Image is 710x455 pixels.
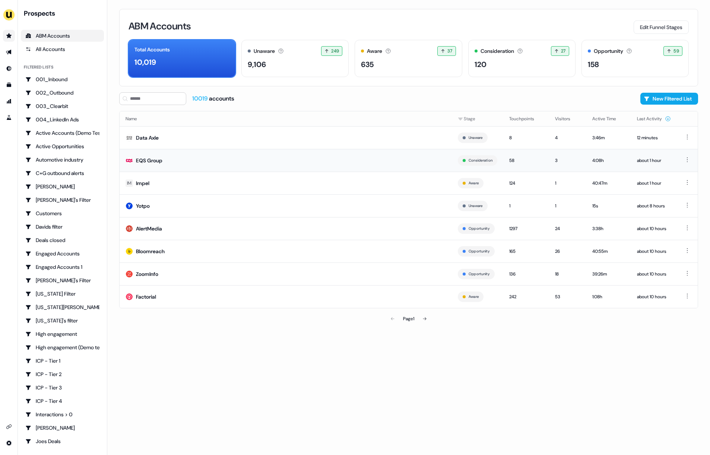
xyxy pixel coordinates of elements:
div: 242 [509,293,543,300]
div: 1 [555,202,580,210]
a: Go to ICP - Tier 4 [21,395,104,407]
div: 4 [555,134,580,141]
div: 635 [361,59,374,70]
div: accounts [192,95,234,103]
div: about 8 hours [637,202,671,210]
div: Data Axle [136,134,159,141]
a: Go to Interactions > 0 [21,408,104,420]
button: Visitors [555,112,579,125]
h3: ABM Accounts [129,21,191,31]
div: Stage [458,115,497,122]
div: 1 [509,202,543,210]
div: AlertMedia [136,225,162,232]
a: All accounts [21,43,104,55]
a: Go to Davids filter [21,221,104,233]
div: 12 minutes [637,134,671,141]
a: ABM Accounts [21,30,104,42]
button: Edit Funnel Stages [634,20,689,34]
div: 40:47m [592,179,625,187]
div: ABM Accounts [25,32,99,39]
button: Unaware [469,134,483,141]
a: Go to Charlotte's Filter [21,194,104,206]
div: 10,019 [134,57,156,68]
button: Active Time [592,112,625,125]
span: 59 [673,47,679,55]
a: Go to C+G outbound alerts [21,167,104,179]
div: about 1 hour [637,157,671,164]
div: 24 [555,225,580,232]
button: Aware [469,293,479,300]
button: Opportunity [469,248,490,255]
div: 003_Clearbit [25,102,99,110]
div: Impel [136,179,149,187]
a: Go to Georgia Filter [21,288,104,300]
div: Page 1 [403,315,414,322]
div: Aware [367,47,382,55]
a: Go to ICP - Tier 3 [21,382,104,394]
div: 124 [509,179,543,187]
button: New Filtered List [640,93,698,105]
button: Touchpoints [509,112,543,125]
a: Go to ICP - Tier 2 [21,368,104,380]
div: Automotive industry [25,156,99,163]
div: 18 [555,270,580,278]
div: Prospects [24,9,104,18]
th: Name [120,111,452,126]
a: Go to 004_LinkedIn Ads [21,114,104,125]
div: 8 [509,134,543,141]
a: Go to integrations [3,421,15,433]
div: Joes Deals [25,437,99,445]
div: [US_STATE]'s filter [25,317,99,324]
div: 004_LinkedIn Ads [25,116,99,123]
div: about 10 hours [637,293,671,300]
a: Go to Georgia's filter [21,315,104,327]
span: 37 [447,47,453,55]
div: 3 [555,157,580,164]
div: 165 [509,248,543,255]
a: Go to Georgia Slack [21,301,104,313]
div: 136 [509,270,543,278]
div: 3:46m [592,134,625,141]
div: Davids filter [25,223,99,230]
div: Filtered lists [24,64,53,70]
div: 1:08h [592,293,625,300]
a: Go to Charlotte Stone [21,181,104,192]
div: ZoomInfo [136,270,158,278]
div: about 10 hours [637,225,671,232]
div: [PERSON_NAME] [25,183,99,190]
a: Go to JJ Deals [21,422,104,434]
div: 1297 [509,225,543,232]
div: [US_STATE][PERSON_NAME] [25,303,99,311]
div: [PERSON_NAME]'s Filter [25,277,99,284]
div: [US_STATE] Filter [25,290,99,297]
button: Last Activity [637,112,671,125]
div: 3:38h [592,225,625,232]
a: Go to High engagement (Demo testing) [21,341,104,353]
div: Active Accounts (Demo Test) [25,129,99,137]
div: Engaged Accounts [25,250,99,257]
div: ICP - Tier 4 [25,397,99,405]
div: High engagement [25,330,99,338]
a: Go to Active Accounts (Demo Test) [21,127,104,139]
div: about 1 hour [637,179,671,187]
div: EQS Group [136,157,162,164]
div: 120 [475,59,486,70]
a: Go to Engaged Accounts [21,248,104,260]
div: Active Opportunities [25,143,99,150]
a: Go to Deals closed [21,234,104,246]
div: about 10 hours [637,248,671,255]
a: Go to attribution [3,95,15,107]
div: 39:26m [592,270,625,278]
span: 27 [561,47,566,55]
div: 58 [509,157,543,164]
div: Opportunity [594,47,623,55]
div: Factorial [136,293,156,300]
button: Aware [469,180,479,187]
button: Consideration [469,157,492,164]
div: ICP - Tier 3 [25,384,99,391]
a: Go to Geneviève's Filter [21,274,104,286]
div: 15s [592,202,625,210]
div: IM [127,179,131,187]
span: 249 [331,47,339,55]
div: ICP - Tier 2 [25,370,99,378]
